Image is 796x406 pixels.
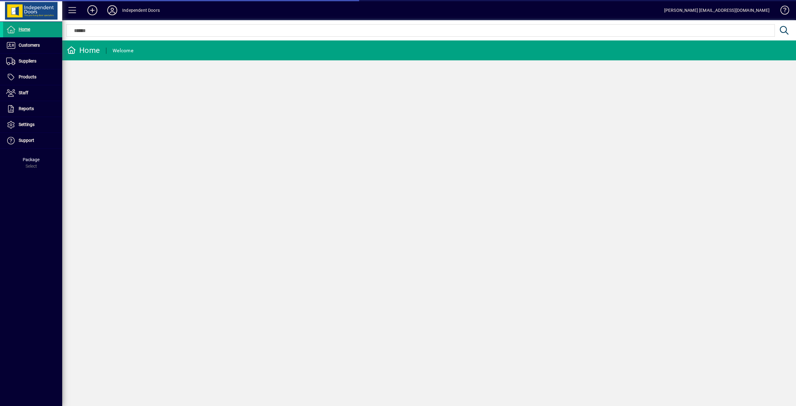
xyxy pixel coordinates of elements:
[67,45,100,55] div: Home
[3,101,62,117] a: Reports
[3,38,62,53] a: Customers
[102,5,122,16] button: Profile
[113,46,133,56] div: Welcome
[19,43,40,48] span: Customers
[19,74,36,79] span: Products
[3,69,62,85] a: Products
[664,5,770,15] div: [PERSON_NAME] [EMAIL_ADDRESS][DOMAIN_NAME]
[3,54,62,69] a: Suppliers
[19,90,28,95] span: Staff
[3,133,62,148] a: Support
[19,58,36,63] span: Suppliers
[19,106,34,111] span: Reports
[3,117,62,133] a: Settings
[122,5,160,15] div: Independent Doors
[3,85,62,101] a: Staff
[19,122,35,127] span: Settings
[776,1,788,21] a: Knowledge Base
[23,157,39,162] span: Package
[19,27,30,32] span: Home
[82,5,102,16] button: Add
[19,138,34,143] span: Support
